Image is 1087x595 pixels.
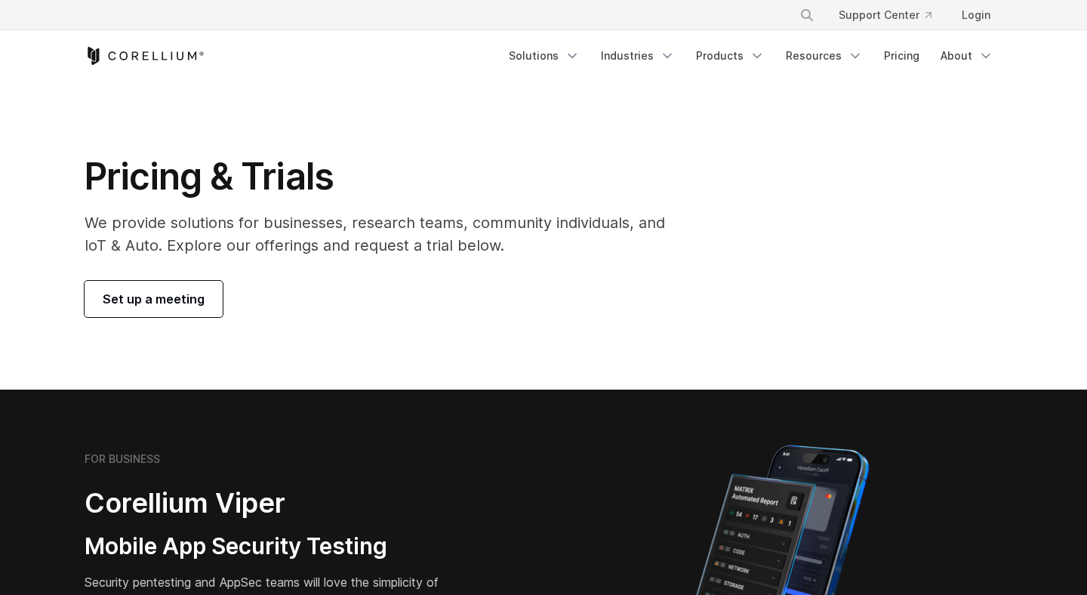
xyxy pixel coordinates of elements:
a: Resources [777,42,872,69]
h6: FOR BUSINESS [85,452,160,466]
a: Login [950,2,1002,29]
a: Corellium Home [85,47,205,65]
a: Industries [592,42,684,69]
span: Set up a meeting [103,290,205,308]
button: Search [793,2,821,29]
h2: Corellium Viper [85,486,471,520]
a: Solutions [500,42,589,69]
a: Pricing [875,42,928,69]
h3: Mobile App Security Testing [85,532,471,561]
a: Products [687,42,774,69]
div: Navigation Menu [500,42,1002,69]
h1: Pricing & Trials [85,154,686,199]
p: We provide solutions for businesses, research teams, community individuals, and IoT & Auto. Explo... [85,211,686,257]
a: About [931,42,1002,69]
div: Navigation Menu [781,2,1002,29]
a: Support Center [827,2,944,29]
a: Set up a meeting [85,281,223,317]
